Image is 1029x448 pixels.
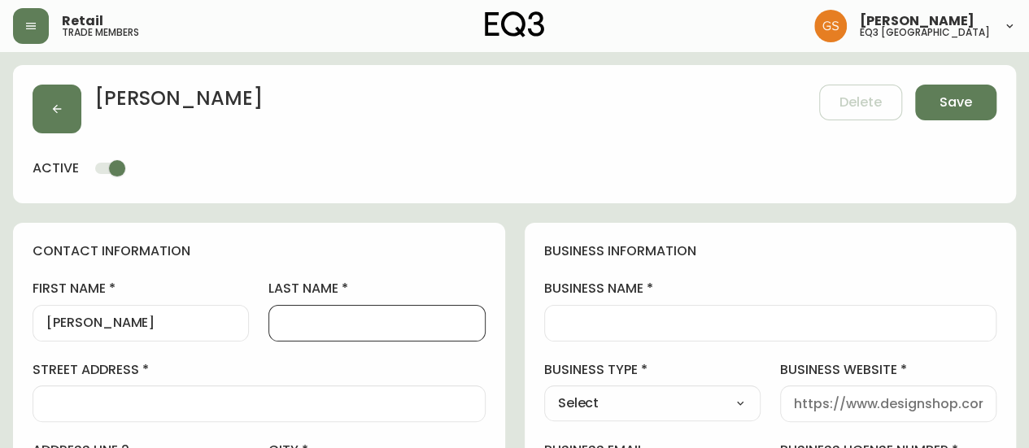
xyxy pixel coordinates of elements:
[94,85,263,120] h2: [PERSON_NAME]
[915,85,996,120] button: Save
[33,159,79,177] h4: active
[33,280,249,298] label: first name
[33,242,486,260] h4: contact information
[33,361,486,379] label: street address
[544,361,761,379] label: business type
[268,280,485,298] label: last name
[544,242,997,260] h4: business information
[814,10,847,42] img: 6b403d9c54a9a0c30f681d41f5fc2571
[544,280,997,298] label: business name
[62,28,139,37] h5: trade members
[940,94,972,111] span: Save
[860,15,974,28] span: [PERSON_NAME]
[485,11,545,37] img: logo
[794,396,983,411] input: https://www.designshop.com
[62,15,103,28] span: Retail
[860,28,990,37] h5: eq3 [GEOGRAPHIC_DATA]
[780,361,996,379] label: business website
